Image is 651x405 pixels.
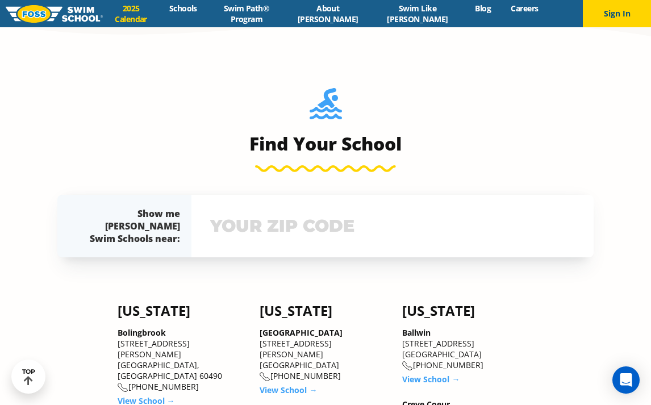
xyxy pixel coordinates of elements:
a: Careers [501,3,548,14]
div: [STREET_ADDRESS] [GEOGRAPHIC_DATA] [PHONE_NUMBER] [402,327,533,371]
h3: Find Your School [57,132,594,155]
a: Swim Path® Program [207,3,286,24]
a: View School → [260,385,317,395]
img: location-phone-o-icon.svg [402,361,413,371]
div: TOP [22,368,35,386]
img: location-phone-o-icon.svg [260,372,270,382]
h4: [US_STATE] [260,303,391,319]
div: [STREET_ADDRESS][PERSON_NAME] [GEOGRAPHIC_DATA] [PHONE_NUMBER] [260,327,391,382]
img: FOSS Swim School Logo [6,5,103,23]
h4: [US_STATE] [118,303,249,319]
a: Bolingbrook [118,327,166,338]
a: Swim Like [PERSON_NAME] [370,3,465,24]
img: Foss-Location-Swimming-Pool-Person.svg [310,88,342,127]
div: Open Intercom Messenger [612,366,640,394]
div: [STREET_ADDRESS][PERSON_NAME] [GEOGRAPHIC_DATA], [GEOGRAPHIC_DATA] 60490 [PHONE_NUMBER] [118,327,249,393]
a: About [PERSON_NAME] [286,3,370,24]
div: Show me [PERSON_NAME] Swim Schools near: [80,207,180,245]
a: View School → [402,374,460,385]
h4: [US_STATE] [402,303,533,319]
a: Ballwin [402,327,431,338]
a: Blog [465,3,501,14]
a: Schools [159,3,207,14]
img: location-phone-o-icon.svg [118,383,128,393]
a: 2025 Calendar [103,3,159,24]
input: YOUR ZIP CODE [207,210,578,243]
a: [GEOGRAPHIC_DATA] [260,327,343,338]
